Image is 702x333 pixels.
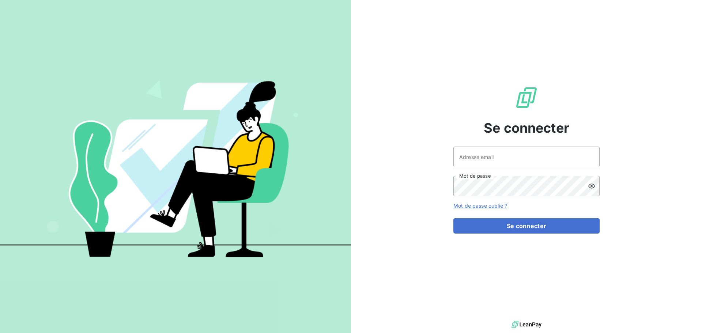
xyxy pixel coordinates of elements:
img: logo [512,319,541,330]
button: Se connecter [453,218,600,234]
input: placeholder [453,147,600,167]
img: Logo LeanPay [515,86,538,109]
a: Mot de passe oublié ? [453,203,507,209]
span: Se connecter [484,118,569,138]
